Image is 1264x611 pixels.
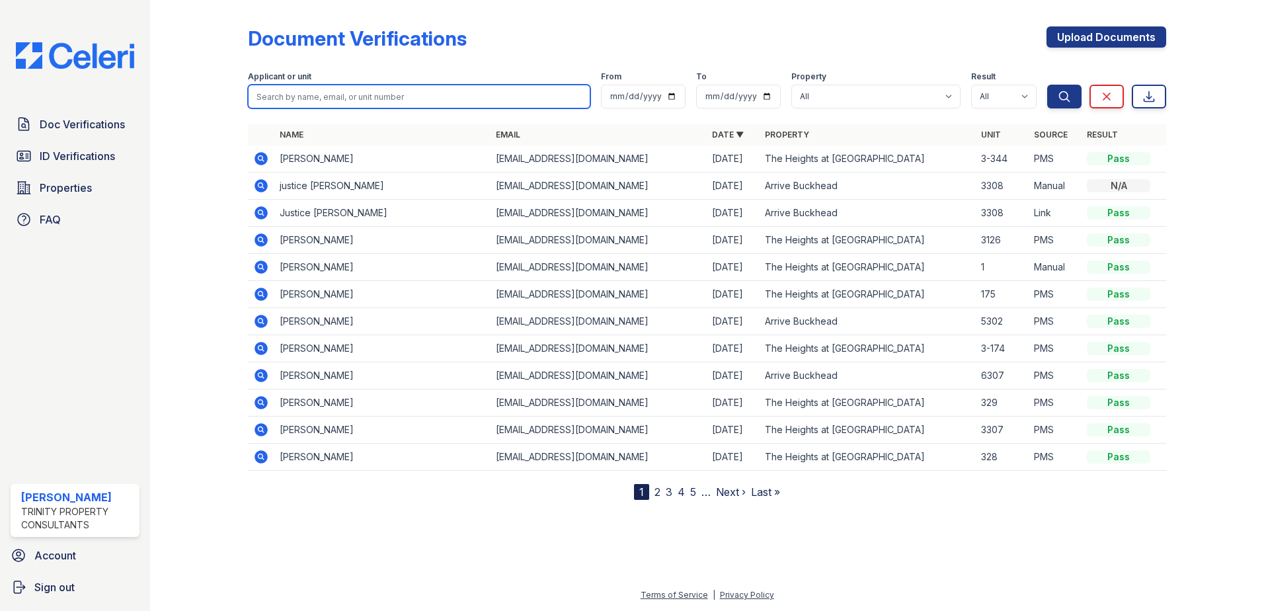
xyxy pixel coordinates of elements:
[1029,308,1082,335] td: PMS
[40,212,61,227] span: FAQ
[601,71,621,82] label: From
[976,227,1029,254] td: 3126
[40,180,92,196] span: Properties
[1029,335,1082,362] td: PMS
[496,130,520,140] a: Email
[666,485,672,499] a: 3
[274,362,491,389] td: [PERSON_NAME]
[491,281,707,308] td: [EMAIL_ADDRESS][DOMAIN_NAME]
[34,548,76,563] span: Account
[765,130,809,140] a: Property
[690,485,696,499] a: 5
[491,417,707,444] td: [EMAIL_ADDRESS][DOMAIN_NAME]
[491,173,707,200] td: [EMAIL_ADDRESS][DOMAIN_NAME]
[701,484,711,500] span: …
[491,444,707,471] td: [EMAIL_ADDRESS][DOMAIN_NAME]
[1087,261,1150,274] div: Pass
[491,145,707,173] td: [EMAIL_ADDRESS][DOMAIN_NAME]
[760,145,976,173] td: The Heights at [GEOGRAPHIC_DATA]
[707,444,760,471] td: [DATE]
[5,42,145,69] img: CE_Logo_Blue-a8612792a0a2168367f1c8372b55b34899dd931a85d93a1a3d3e32e68fde9ad4.png
[280,130,303,140] a: Name
[1087,233,1150,247] div: Pass
[707,335,760,362] td: [DATE]
[1029,254,1082,281] td: Manual
[274,254,491,281] td: [PERSON_NAME]
[707,308,760,335] td: [DATE]
[21,505,134,532] div: Trinity Property Consultants
[713,590,715,600] div: |
[491,200,707,227] td: [EMAIL_ADDRESS][DOMAIN_NAME]
[274,389,491,417] td: [PERSON_NAME]
[248,85,590,108] input: Search by name, email, or unit number
[5,574,145,600] a: Sign out
[976,173,1029,200] td: 3308
[976,200,1029,227] td: 3308
[696,71,707,82] label: To
[1087,450,1150,464] div: Pass
[976,145,1029,173] td: 3-344
[976,308,1029,335] td: 5302
[1029,281,1082,308] td: PMS
[634,484,649,500] div: 1
[716,485,746,499] a: Next ›
[976,444,1029,471] td: 328
[707,227,760,254] td: [DATE]
[491,308,707,335] td: [EMAIL_ADDRESS][DOMAIN_NAME]
[1087,423,1150,436] div: Pass
[1034,130,1068,140] a: Source
[491,389,707,417] td: [EMAIL_ADDRESS][DOMAIN_NAME]
[760,308,976,335] td: Arrive Buckhead
[976,335,1029,362] td: 3-174
[248,26,467,50] div: Document Verifications
[1087,206,1150,220] div: Pass
[751,485,780,499] a: Last »
[1029,145,1082,173] td: PMS
[707,145,760,173] td: [DATE]
[720,590,774,600] a: Privacy Policy
[11,143,139,169] a: ID Verifications
[1029,417,1082,444] td: PMS
[491,362,707,389] td: [EMAIL_ADDRESS][DOMAIN_NAME]
[274,145,491,173] td: [PERSON_NAME]
[976,417,1029,444] td: 3307
[976,254,1029,281] td: 1
[976,362,1029,389] td: 6307
[976,281,1029,308] td: 175
[981,130,1001,140] a: Unit
[641,590,708,600] a: Terms of Service
[274,200,491,227] td: Justice [PERSON_NAME]
[707,389,760,417] td: [DATE]
[491,227,707,254] td: [EMAIL_ADDRESS][DOMAIN_NAME]
[760,444,976,471] td: The Heights at [GEOGRAPHIC_DATA]
[791,71,826,82] label: Property
[1029,200,1082,227] td: Link
[1087,179,1150,192] div: N/A
[760,281,976,308] td: The Heights at [GEOGRAPHIC_DATA]
[1087,152,1150,165] div: Pass
[11,206,139,233] a: FAQ
[971,71,996,82] label: Result
[491,254,707,281] td: [EMAIL_ADDRESS][DOMAIN_NAME]
[707,200,760,227] td: [DATE]
[5,542,145,569] a: Account
[760,417,976,444] td: The Heights at [GEOGRAPHIC_DATA]
[1029,389,1082,417] td: PMS
[274,308,491,335] td: [PERSON_NAME]
[1087,288,1150,301] div: Pass
[1029,444,1082,471] td: PMS
[1029,362,1082,389] td: PMS
[40,116,125,132] span: Doc Verifications
[274,281,491,308] td: [PERSON_NAME]
[712,130,744,140] a: Date ▼
[274,444,491,471] td: [PERSON_NAME]
[1029,227,1082,254] td: PMS
[248,71,311,82] label: Applicant or unit
[760,227,976,254] td: The Heights at [GEOGRAPHIC_DATA]
[34,579,75,595] span: Sign out
[40,148,115,164] span: ID Verifications
[274,173,491,200] td: justice [PERSON_NAME]
[274,227,491,254] td: [PERSON_NAME]
[11,175,139,201] a: Properties
[1087,369,1150,382] div: Pass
